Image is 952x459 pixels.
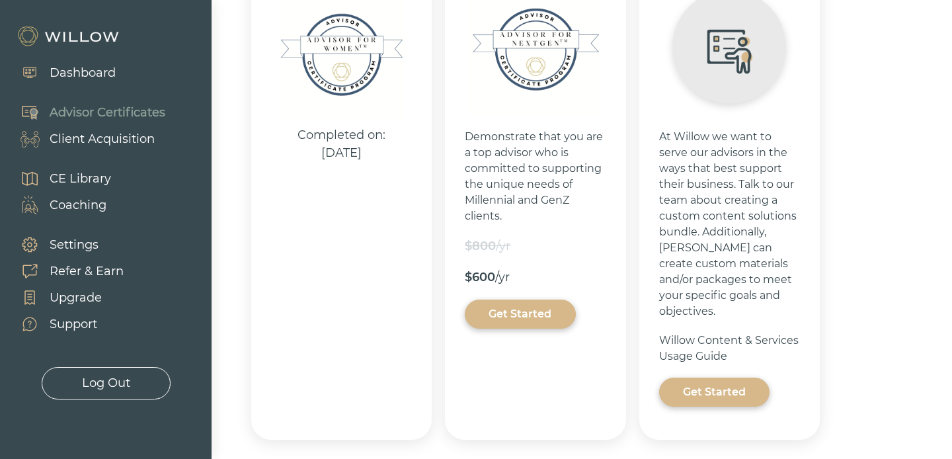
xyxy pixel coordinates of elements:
[7,60,116,86] a: Dashboard
[50,64,116,82] div: Dashboard
[7,284,124,311] a: Upgrade
[674,384,754,400] div: Get Started
[50,289,102,307] div: Upgrade
[7,258,124,284] a: Refer & Earn
[50,170,111,188] div: CE Library
[50,130,155,148] div: Client Acquisition
[7,165,111,192] a: CE Library
[465,269,495,286] div: $600
[7,126,165,152] a: Client Acquisition
[465,237,496,255] div: $800
[50,104,165,122] div: Advisor Certificates
[7,231,124,258] a: Settings
[50,236,99,254] div: Settings
[496,237,510,255] div: /yr
[50,315,97,333] div: Support
[465,129,606,224] div: Demonstrate that you are a top advisor who is committed to supporting the unique needs of Millenn...
[480,306,560,322] div: Get Started
[659,129,800,319] div: At Willow we want to serve our advisors in the ways that best support their business. Talk to our...
[82,374,130,392] div: Log Out
[7,192,111,218] a: Coaching
[50,196,106,214] div: Coaching
[495,269,510,286] div: /yr
[17,26,122,47] img: Willow
[7,99,165,126] a: Advisor Certificates
[50,263,124,280] div: Refer & Earn
[278,126,405,162] div: Completed on: [DATE]
[659,333,800,364] a: Willow Content & Services Usage Guide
